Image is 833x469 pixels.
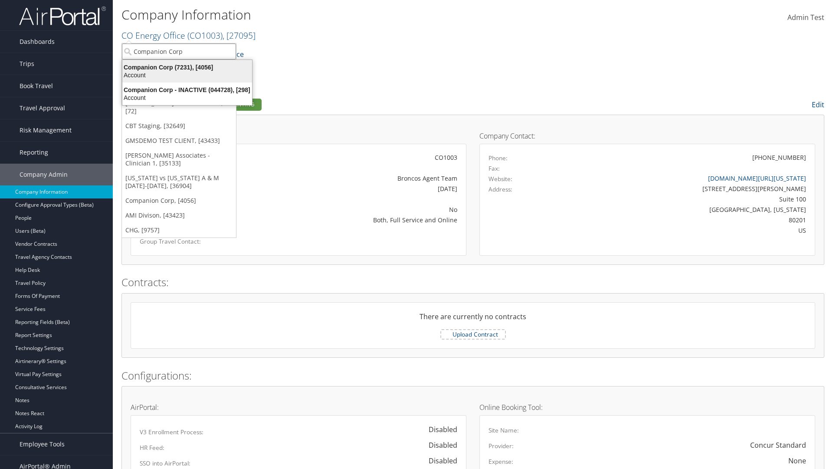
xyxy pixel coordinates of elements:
label: SSO into AirPortal: [140,459,190,468]
img: airportal-logo.png [19,6,106,26]
span: Company Admin [20,164,68,185]
span: Trips [20,53,34,75]
input: Search Accounts [122,43,236,59]
a: Admin Test [787,4,824,31]
span: Dashboards [20,31,55,53]
div: Disabled [420,456,457,466]
a: [DOMAIN_NAME][URL][US_STATE] [708,174,806,182]
label: Address: [489,185,512,194]
div: None [788,456,806,466]
div: Concur Standard [750,440,806,450]
label: Expense: [489,457,513,466]
span: , [ 27095 ] [223,30,256,41]
h1: Company Information [121,6,590,24]
label: V3 Enrollment Process: [140,428,203,436]
a: [PERSON_NAME] Business Travel, [72] [122,96,236,119]
a: CHG, [9757] [122,223,236,238]
h4: Online Booking Tool: [479,404,815,411]
span: Reporting [20,142,48,163]
label: Provider: [489,442,514,450]
div: [PHONE_NUMBER] [752,153,806,162]
a: [US_STATE] vs [US_STATE] A & M [DATE]-[DATE], [36904] [122,171,236,193]
div: [GEOGRAPHIC_DATA], [US_STATE] [571,205,807,214]
label: Upload Contract [441,330,505,339]
div: [DATE] [250,184,457,193]
label: Phone: [489,154,508,162]
h4: Account Details: [131,132,466,139]
span: Travel Approval [20,97,65,119]
div: Disabled [420,424,457,435]
h2: Company Profile: [121,97,586,112]
div: 80201 [571,215,807,225]
div: There are currently no contracts [131,311,815,329]
div: CO1003 [250,153,457,162]
label: Fax: [489,164,500,173]
span: Book Travel [20,75,53,97]
label: Site Name: [489,426,519,435]
h2: Contracts: [121,275,824,290]
div: Disabled [420,440,457,450]
div: Companion Corp - INACTIVE (044728), [298] [117,86,257,94]
label: Website: [489,175,512,183]
div: [STREET_ADDRESS][PERSON_NAME] [571,184,807,193]
label: HR Feed: [140,443,164,452]
div: Both, Full Service and Online [250,215,457,225]
div: No [250,205,457,214]
a: CBT Staging, [32649] [122,119,236,133]
span: Admin Test [787,13,824,22]
a: Companion Corp, [4056] [122,193,236,208]
h4: AirPortal: [131,404,466,411]
div: Suite 100 [571,195,807,204]
a: [PERSON_NAME] Associates - Clinician 1, [35133] [122,148,236,171]
h4: Company Contact: [479,132,815,139]
span: Risk Management [20,119,72,141]
a: CO Energy Office [121,30,256,41]
span: ( CO1003 ) [187,30,223,41]
div: Broncos Agent Team [250,174,457,183]
div: Account [117,94,257,102]
a: GMSDEMO TEST CLIENT, [43433] [122,133,236,148]
div: Account [117,71,257,79]
label: Group Travel Contact: [140,237,237,246]
div: US [571,226,807,235]
div: Companion Corp (7231), [4056] [117,63,257,71]
span: Employee Tools [20,433,65,455]
a: Edit [812,100,824,109]
a: AMI Divison, [43423] [122,208,236,223]
h2: Configurations: [121,368,824,383]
